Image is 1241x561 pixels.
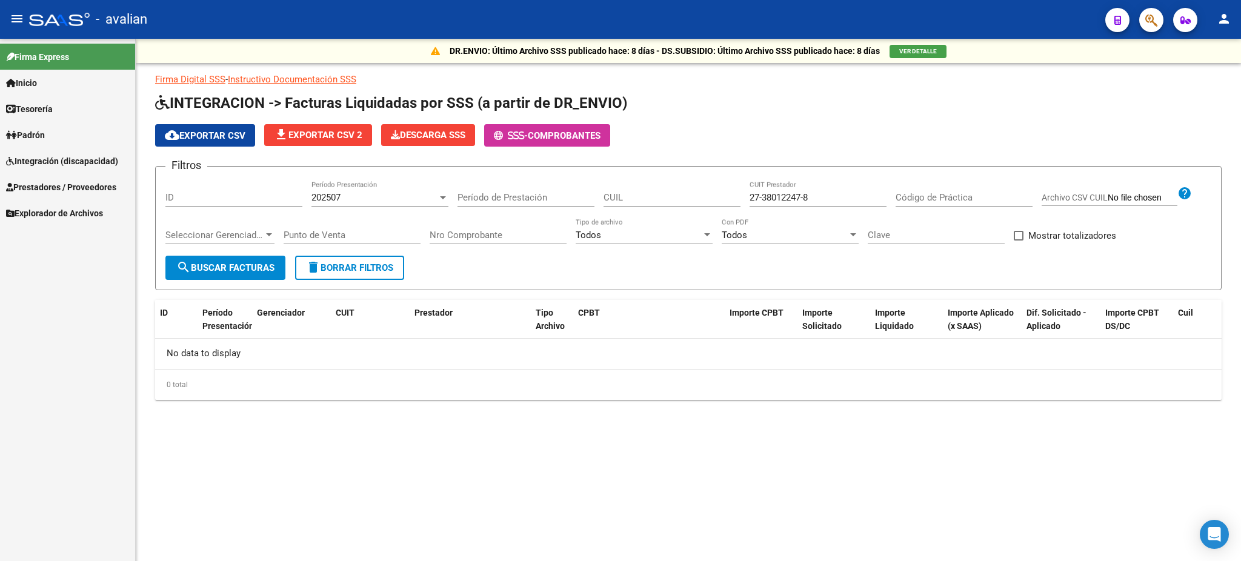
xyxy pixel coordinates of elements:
[257,308,305,317] span: Gerenciador
[6,50,69,64] span: Firma Express
[155,74,225,85] a: Firma Digital SSS
[96,6,147,33] span: - avalian
[1217,12,1231,26] mat-icon: person
[484,124,610,147] button: -Comprobantes
[381,124,475,147] app-download-masive: Descarga masiva de comprobantes (adjuntos)
[6,154,118,168] span: Integración (discapacidad)
[165,130,245,141] span: Exportar CSV
[165,128,179,142] mat-icon: cloud_download
[875,308,914,331] span: Importe Liquidado
[1022,300,1100,353] datatable-header-cell: Dif. Solicitado - Aplicado
[6,128,45,142] span: Padrón
[1200,520,1229,549] div: Open Intercom Messenger
[202,308,254,331] span: Período Presentación
[1042,193,1108,202] span: Archivo CSV CUIL
[1026,308,1086,331] span: Dif. Solicitado - Aplicado
[1028,228,1116,243] span: Mostrar totalizadores
[155,339,1222,369] div: No data to display
[1177,186,1192,201] mat-icon: help
[391,130,465,141] span: Descarga SSS
[899,48,937,55] span: VER DETALLE
[10,12,24,26] mat-icon: menu
[948,308,1014,331] span: Importe Aplicado (x SAAS)
[381,124,475,146] button: Descarga SSS
[155,95,627,111] span: INTEGRACION -> Facturas Liquidadas por SSS (a partir de DR_ENVIO)
[730,308,784,317] span: Importe CPBT
[531,300,573,353] datatable-header-cell: Tipo Archivo
[797,300,870,353] datatable-header-cell: Importe Solicitado
[264,124,372,146] button: Exportar CSV 2
[165,157,207,174] h3: Filtros
[198,300,252,353] datatable-header-cell: Período Presentación
[1178,308,1193,317] span: Cuil
[1100,300,1173,353] datatable-header-cell: Importe CPBT DS/DC
[306,262,393,273] span: Borrar Filtros
[311,192,341,203] span: 202507
[870,300,943,353] datatable-header-cell: Importe Liquidado
[155,300,198,353] datatable-header-cell: ID
[165,230,264,241] span: Seleccionar Gerenciador
[155,73,1222,86] p: -
[890,45,947,58] button: VER DETALLE
[450,44,880,58] p: DR.ENVIO: Último Archivo SSS publicado hace: 8 días - DS.SUBSIDIO: Último Archivo SSS publicado h...
[6,102,53,116] span: Tesorería
[578,308,600,317] span: CPBT
[494,130,528,141] span: -
[1108,193,1177,204] input: Archivo CSV CUIL
[410,300,531,353] datatable-header-cell: Prestador
[528,130,601,141] span: Comprobantes
[306,260,321,274] mat-icon: delete
[331,300,410,353] datatable-header-cell: CUIT
[6,181,116,194] span: Prestadores / Proveedores
[6,76,37,90] span: Inicio
[228,74,356,85] a: Instructivo Documentación SSS
[943,300,1022,353] datatable-header-cell: Importe Aplicado (x SAAS)
[155,124,255,147] button: Exportar CSV
[725,300,797,353] datatable-header-cell: Importe CPBT
[160,308,168,317] span: ID
[573,300,725,353] datatable-header-cell: CPBT
[802,308,842,331] span: Importe Solicitado
[722,230,747,241] span: Todos
[576,230,601,241] span: Todos
[295,256,404,280] button: Borrar Filtros
[274,130,362,141] span: Exportar CSV 2
[1105,308,1159,331] span: Importe CPBT DS/DC
[155,370,1222,400] div: 0 total
[176,260,191,274] mat-icon: search
[536,308,565,331] span: Tipo Archivo
[336,308,354,317] span: CUIT
[176,262,274,273] span: Buscar Facturas
[165,256,285,280] button: Buscar Facturas
[6,207,103,220] span: Explorador de Archivos
[252,300,331,353] datatable-header-cell: Gerenciador
[414,308,453,317] span: Prestador
[274,127,288,142] mat-icon: file_download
